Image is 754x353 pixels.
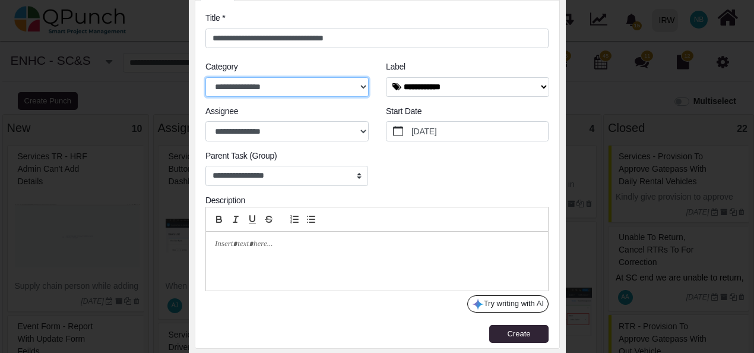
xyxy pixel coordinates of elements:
[489,325,549,343] button: Create
[205,105,368,121] legend: Assignee
[386,122,410,141] button: calendar
[507,329,530,338] span: Create
[410,122,549,141] label: [DATE]
[472,298,484,310] img: google-gemini-icon.8b74464.png
[205,12,225,24] label: Title *
[386,61,549,77] legend: Label
[467,295,549,313] button: Try writing with AI
[386,105,549,121] legend: Start Date
[205,150,368,166] legend: Parent Task (Group)
[393,126,404,137] svg: calendar
[205,194,549,207] div: Description
[205,61,368,77] legend: Category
